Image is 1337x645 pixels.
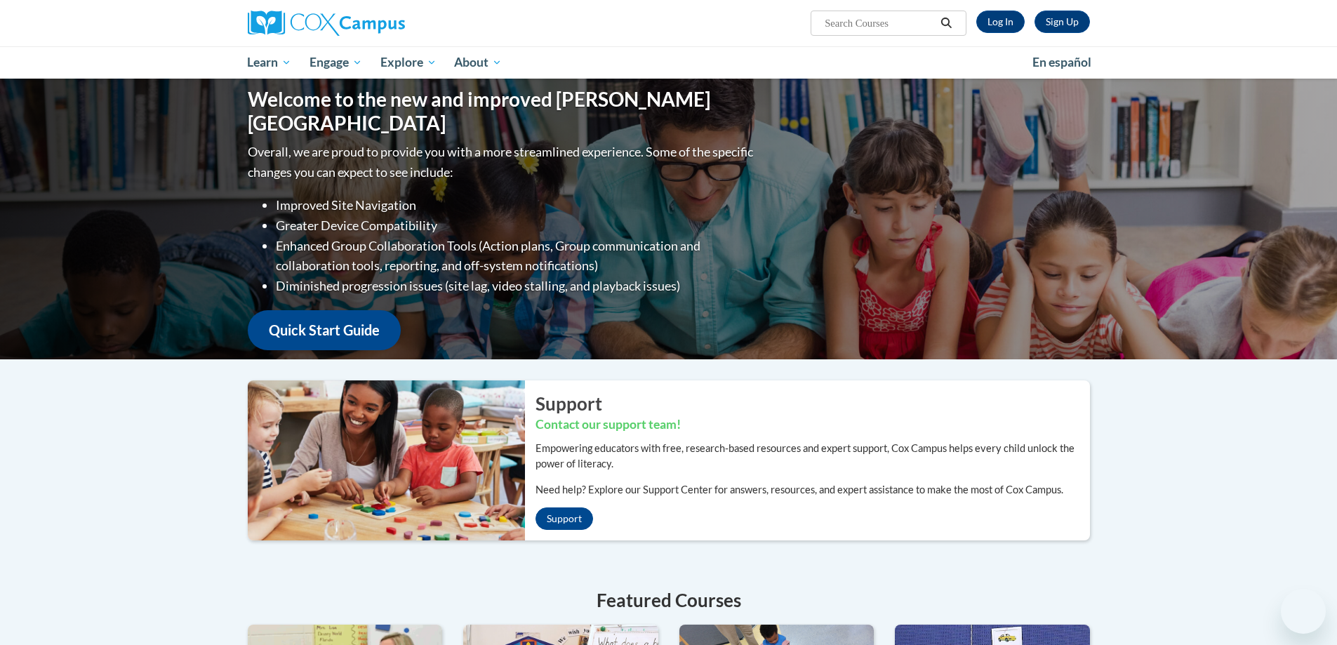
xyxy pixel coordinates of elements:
a: Quick Start Guide [248,310,401,350]
h3: Contact our support team! [536,416,1090,434]
span: Engage [310,54,362,71]
li: Improved Site Navigation [276,195,757,215]
a: Explore [371,46,446,79]
p: Empowering educators with free, research-based resources and expert support, Cox Campus helps eve... [536,441,1090,472]
li: Diminished progression issues (site lag, video stalling, and playback issues) [276,276,757,296]
a: Cox Campus [248,11,514,36]
a: Engage [300,46,371,79]
p: Need help? Explore our Support Center for answers, resources, and expert assistance to make the m... [536,482,1090,498]
span: Explore [380,54,437,71]
li: Greater Device Compatibility [276,215,757,236]
div: Main menu [227,46,1111,79]
a: Register [1035,11,1090,33]
p: Overall, we are proud to provide you with a more streamlined experience. Some of the specific cha... [248,142,757,182]
a: Log In [976,11,1025,33]
iframe: Button to launch messaging window [1281,589,1326,634]
img: Cox Campus [248,11,405,36]
span: Learn [247,54,291,71]
h2: Support [536,391,1090,416]
span: About [454,54,502,71]
span: En español [1032,55,1091,69]
li: Enhanced Group Collaboration Tools (Action plans, Group communication and collaboration tools, re... [276,236,757,277]
a: En español [1023,48,1100,77]
input: Search Courses [823,15,936,32]
h4: Featured Courses [248,587,1090,614]
a: Support [536,507,593,530]
a: Learn [239,46,301,79]
img: ... [237,380,525,540]
button: Search [936,15,957,32]
h1: Welcome to the new and improved [PERSON_NAME][GEOGRAPHIC_DATA] [248,88,757,135]
a: About [445,46,511,79]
